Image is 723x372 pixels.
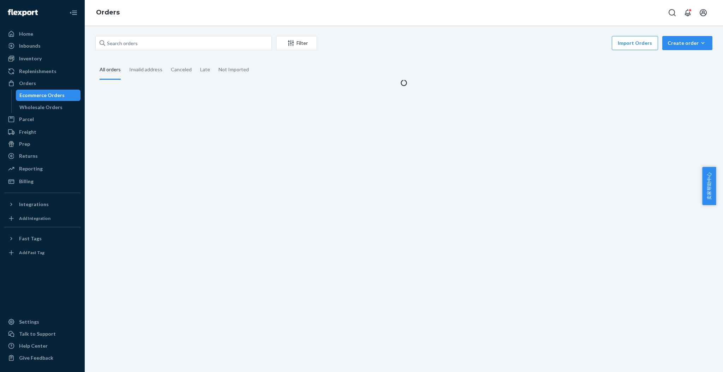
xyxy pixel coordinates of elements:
a: Replenishments [4,66,80,77]
a: Freight [4,126,80,138]
div: Add Integration [19,215,50,221]
div: Inventory [19,55,42,62]
div: Talk to Support [19,330,56,337]
div: Returns [19,152,38,160]
div: Replenishments [19,68,56,75]
div: Invalid address [129,60,162,79]
button: Fast Tags [4,233,80,244]
div: Not Imported [219,60,249,79]
button: Create order [662,36,712,50]
div: Give Feedback [19,354,53,361]
div: Help Center [19,342,48,349]
div: All orders [100,60,121,80]
a: Inbounds [4,40,80,52]
button: 卖家帮助中心 [702,167,716,205]
button: Open notifications [681,6,695,20]
button: Open account menu [696,6,710,20]
button: Import Orders [612,36,658,50]
a: Reporting [4,163,80,174]
img: Flexport logo [8,9,38,16]
div: Parcel [19,116,34,123]
a: Billing [4,176,80,187]
div: Freight [19,128,36,136]
div: Create order [668,40,707,47]
button: Open Search Box [665,6,679,20]
button: Give Feedback [4,352,80,364]
div: Inbounds [19,42,41,49]
div: Billing [19,178,34,185]
a: Talk to Support [4,328,80,340]
div: Prep [19,140,30,148]
a: Orders [4,78,80,89]
ol: breadcrumbs [90,2,125,23]
a: Home [4,28,80,40]
div: Home [19,30,33,37]
div: Canceled [171,60,192,79]
div: Orders [19,80,36,87]
div: Late [200,60,210,79]
a: Parcel [4,114,80,125]
a: Wholesale Orders [16,102,81,113]
div: Filter [276,40,317,47]
a: Add Fast Tag [4,247,80,258]
a: Ecommerce Orders [16,90,81,101]
a: Orders [96,8,120,16]
div: Ecommerce Orders [19,92,65,99]
a: Help Center [4,340,80,352]
button: Integrations [4,199,80,210]
div: Wholesale Orders [19,104,62,111]
input: Search orders [95,36,272,50]
div: Add Fast Tag [19,250,44,256]
div: Integrations [19,201,49,208]
a: Prep [4,138,80,150]
a: Settings [4,316,80,328]
a: Inventory [4,53,80,64]
div: Reporting [19,165,43,172]
a: Add Integration [4,213,80,224]
div: Fast Tags [19,235,42,242]
a: Returns [4,150,80,162]
div: Settings [19,318,39,325]
button: Filter [276,36,317,50]
button: Close Navigation [66,6,80,20]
